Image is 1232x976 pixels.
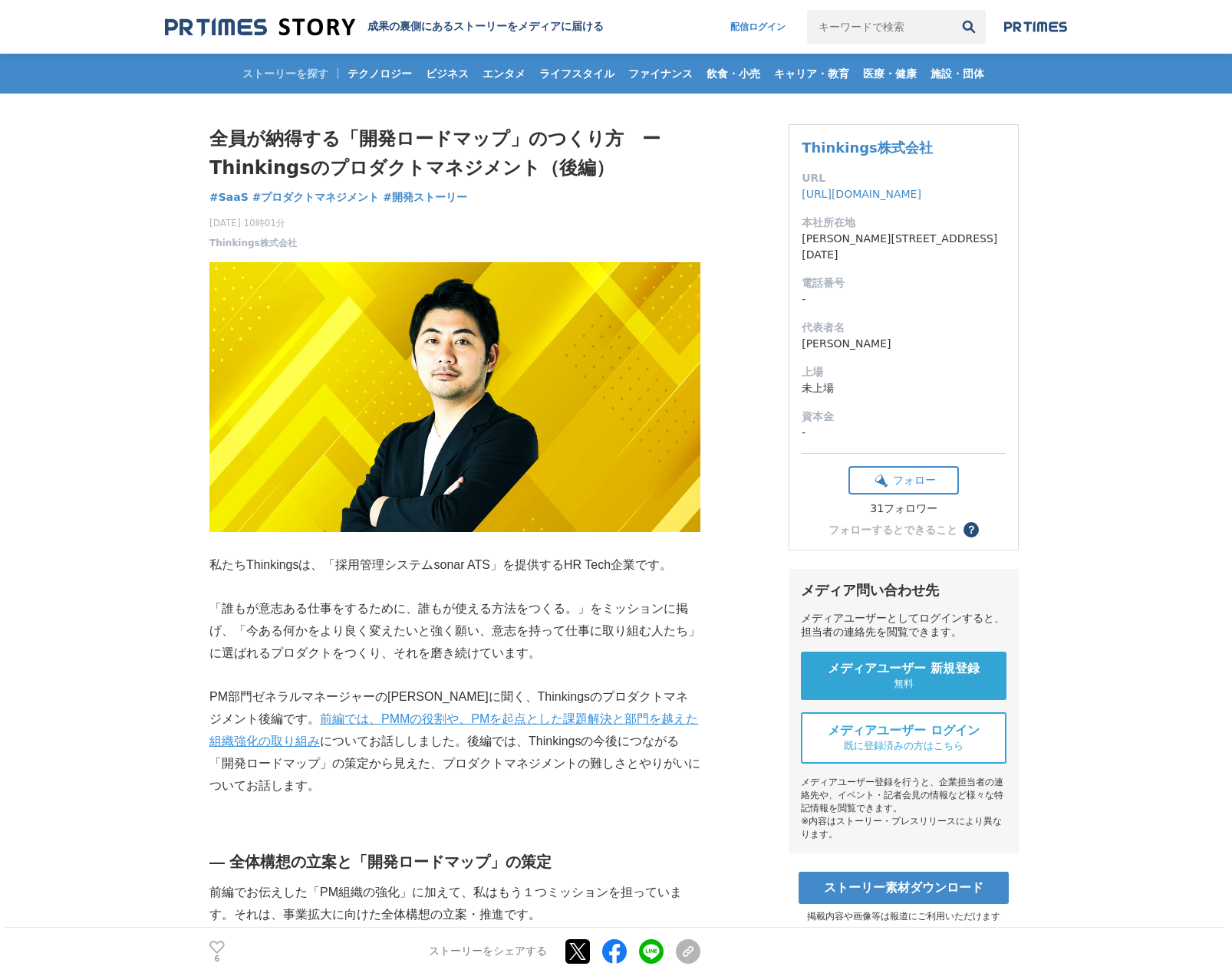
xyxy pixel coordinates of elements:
[165,17,604,38] a: 成果の裏側にあるストーリーをメディアに届ける 成果の裏側にあるストーリーをメディアに届ける
[209,853,552,870] strong: ― 全体構想の立案と「開発ロードマップ」の策定
[802,425,1006,441] dd: -
[533,54,621,94] a: ライフスタイル
[924,67,990,81] span: 施設・団体
[209,216,297,230] span: [DATE] 10時01分
[429,945,547,959] p: ストーリーをシェアする
[383,189,467,205] a: #開発ストーリー
[209,712,698,748] a: 前編では、PMMの役割や、PMを起点とした課題解決と部門を越えた組織強化の取り組み
[622,54,699,94] a: ファイナンス
[828,661,980,677] span: メディアユーザー 新規登録
[1004,21,1067,33] img: prtimes
[828,524,957,535] div: フォローするとできること
[341,54,418,94] a: テクノロジー
[209,236,297,250] a: Thinkings株式会社
[341,67,418,81] span: テクノロジー
[209,262,700,532] img: thumbnail_32a25930-dc52-11ef-acea-85762626be2d.png
[857,67,923,81] span: 医療・健康
[252,190,380,204] span: #プロダクトマネジメント
[801,581,1006,600] div: メディア問い合わせ先
[801,652,1006,700] a: メディアユーザー 新規登録 無料
[964,522,979,537] button: ？
[894,677,914,691] span: 無料
[801,612,1006,639] div: メディアユーザーとしてログインすると、担当者の連絡先を閲覧できます。
[802,170,1006,186] dt: URL
[802,231,1006,263] dd: [PERSON_NAME][STREET_ADDRESS][DATE]
[966,524,977,535] span: ？
[802,320,1006,336] dt: 代表者名
[533,67,621,81] span: ライフスタイル
[802,380,1006,396] dd: 未上場
[209,598,700,664] p: 「誰もが意志ある仕事をするために、誰もが使える方法をつくる。」をミッションに掲げ、「今ある何かをより良く変えたいと強く願い、意志を持って仕事に取り組む人たち」に選ばれるプロダクトをつくり、それを...
[209,955,225,963] p: 6
[802,291,1006,307] dd: -
[700,67,766,81] span: 飲食・小売
[209,554,700,577] p: 私たちThinkingsは、「採用管理システムsonar ATS」を提供するHR Tech企業です。
[802,275,1006,291] dt: 電話番号
[768,67,855,81] span: キャリア・教育
[165,17,355,38] img: 成果の裏側にあるストーリーをメディアに届ける
[802,188,921,200] a: [URL][DOMAIN_NAME]
[476,54,532,94] a: エンタメ
[768,54,855,94] a: キャリア・教育
[802,215,1006,231] dt: 本社所在地
[420,54,475,94] a: ビジネス
[857,54,923,94] a: 医療・健康
[807,10,952,44] input: キーワードで検索
[952,10,986,44] button: 検索
[715,10,801,44] a: 配信ログイン
[789,910,1019,923] p: 掲載内容や画像等は報道にご利用いただけます
[209,189,249,205] a: #SaaS
[209,124,700,183] h1: 全員が納得する「開発ロードマップ」のつくり方 ーThinkingsのプロダクトマネジメント（後編）
[209,686,700,797] p: PM部門ゼネラルマネージャーの[PERSON_NAME]に聞く、Thinkingsのプロダクトマネジメント後編です。 についてお話ししました。後編では、Thinkingsの今後につながる「開発ロ...
[924,54,990,94] a: 施設・団体
[700,54,766,94] a: 飲食・小売
[801,712,1006,764] a: メディアユーザー ログイン 既に登録済みの方はこちら
[622,67,699,81] span: ファイナンス
[802,364,1006,380] dt: 上場
[848,502,959,516] div: 31フォロワー
[802,336,1006,352] dd: [PERSON_NAME]
[801,776,1006,841] div: メディアユーザー登録を行うと、企業担当者の連絡先や、イベント・記者会見の情報など様々な特記情報を閲覧できます。 ※内容はストーリー・プレスリリースにより異なります。
[828,723,980,739] span: メディアユーザー ログイン
[420,67,475,81] span: ビジネス
[476,67,532,81] span: エンタメ
[799,872,1009,904] a: ストーリー素材ダウンロード
[383,190,467,204] span: #開発ストーリー
[802,409,1006,425] dt: 資本金
[209,882,700,926] p: 前編でお伝えした「PM組織の強化」に加えて、私はもう１つミッションを担っています。それは、事業拡大に向けた全体構想の立案・推進です。
[848,466,959,495] button: フォロー
[844,739,964,753] span: 既に登録済みの方はこちら
[252,189,380,205] a: #プロダクトマネジメント
[209,190,249,204] span: #SaaS
[367,20,604,34] h2: 成果の裏側にあるストーリーをメディアに届ける
[802,140,933,156] a: Thinkings株式会社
